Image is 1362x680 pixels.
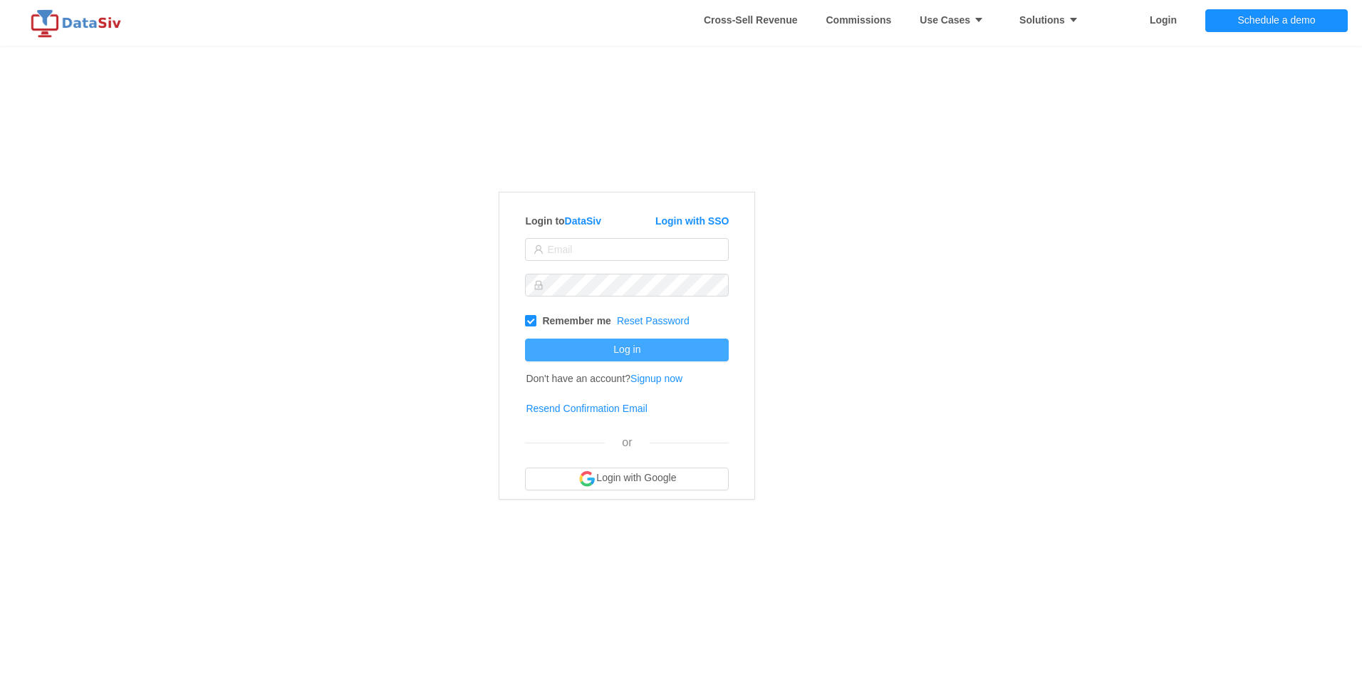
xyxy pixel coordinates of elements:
a: Signup now [630,373,682,384]
img: logo [28,9,128,38]
a: Reset Password [617,315,690,326]
input: Email [525,238,729,261]
button: Login with Google [525,468,729,490]
a: DataSiv [565,215,601,227]
strong: Solutions [1019,14,1086,26]
button: Schedule a demo [1205,9,1348,32]
td: Don't have an account? [525,364,683,393]
span: or [622,436,632,448]
i: icon: lock [534,280,544,290]
strong: Login to [525,215,601,227]
i: icon: caret-down [970,15,984,25]
a: Resend Confirmation Email [526,403,647,414]
i: icon: caret-down [1065,15,1078,25]
i: icon: user [534,244,544,254]
strong: Remember me [542,315,611,326]
a: Login with SSO [655,215,729,227]
strong: Use Cases [920,14,991,26]
button: Log in [525,339,729,361]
